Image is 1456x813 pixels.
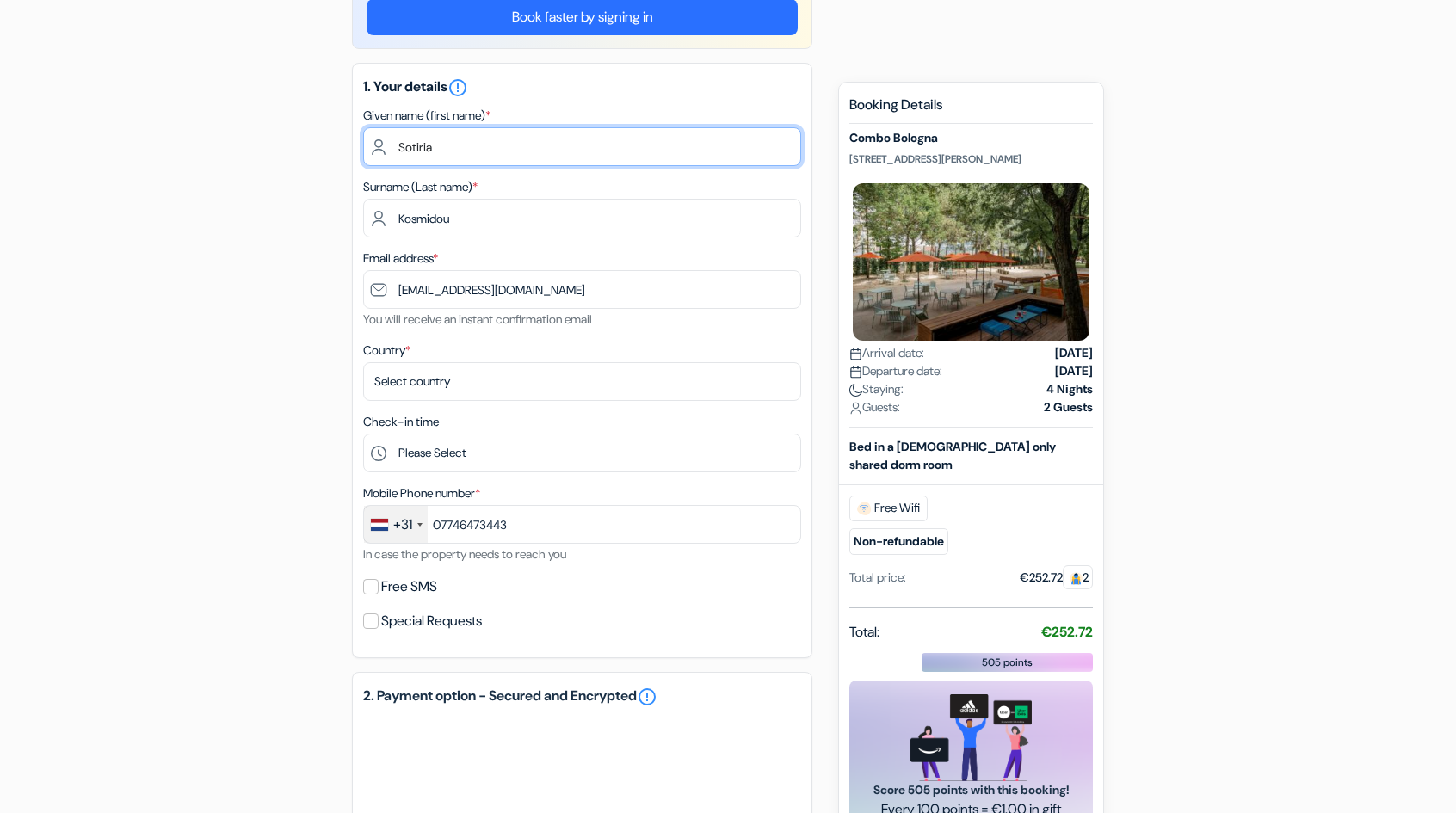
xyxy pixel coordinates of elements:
h5: 2. Payment option - Secured and Encrypted [363,687,801,707]
b: Bed in a [DEMOGRAPHIC_DATA] only shared dorm room [849,439,1056,472]
img: guest.svg [1070,572,1083,585]
h5: Combo Bologna [849,131,1093,145]
a: error_outline [637,687,657,707]
input: 6 12345678 [363,505,801,544]
strong: [DATE] [1055,362,1093,380]
strong: 4 Nights [1046,380,1093,398]
div: Total price: [849,569,906,587]
img: moon.svg [849,384,862,397]
span: Arrival date: [849,344,924,362]
span: Score 505 points with this booking! [870,781,1072,799]
small: Non-refundable [849,528,948,555]
label: Mobile Phone number [363,484,480,502]
strong: [DATE] [1055,344,1093,362]
small: In case the property needs to reach you [363,546,566,562]
span: 505 points [982,655,1033,670]
img: user_icon.svg [849,402,862,415]
label: Surname (Last name) [363,178,478,196]
span: Guests: [849,398,900,416]
p: [STREET_ADDRESS][PERSON_NAME] [849,152,1093,166]
div: Netherlands (Nederland): +31 [364,506,428,543]
span: Free Wifi [849,496,928,521]
small: You will receive an instant confirmation email [363,311,592,327]
i: error_outline [447,77,468,98]
input: Enter last name [363,199,801,237]
img: free_wifi.svg [857,502,871,515]
label: Free SMS [381,575,437,599]
label: Check-in time [363,413,439,431]
label: Given name (first name) [363,107,490,125]
img: calendar.svg [849,348,862,360]
span: Total: [849,622,879,643]
input: Enter email address [363,270,801,309]
div: +31 [393,514,412,535]
span: 2 [1063,565,1093,589]
strong: 2 Guests [1044,398,1093,416]
label: Country [363,342,410,360]
img: calendar.svg [849,366,862,379]
h5: Booking Details [849,96,1093,124]
h5: 1. Your details [363,77,801,98]
label: Email address [363,249,438,268]
span: Departure date: [849,362,942,380]
strong: €252.72 [1041,623,1093,641]
a: error_outline [447,77,468,95]
span: Staying: [849,380,904,398]
img: gift_card_hero_new.png [910,694,1032,781]
div: €252.72 [1020,569,1093,587]
input: Enter first name [363,127,801,166]
label: Special Requests [381,609,482,633]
